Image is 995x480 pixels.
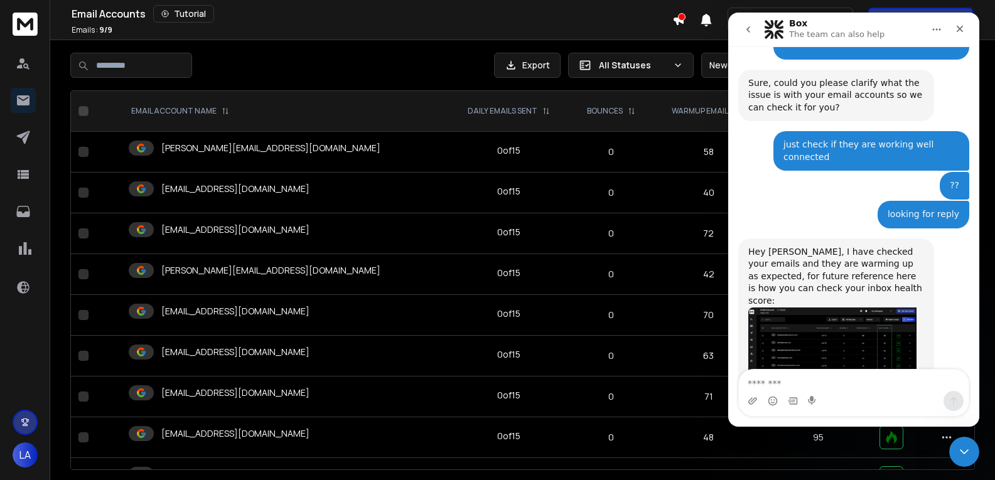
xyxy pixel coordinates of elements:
[578,349,645,362] p: 0
[578,227,645,240] p: 0
[497,389,520,402] div: 0 of 15
[72,25,112,35] p: Emails :
[40,383,50,393] button: Emoji picker
[765,417,871,458] td: 95
[652,132,765,173] td: 58
[161,264,380,277] p: [PERSON_NAME][EMAIL_ADDRESS][DOMAIN_NAME]
[161,346,309,358] p: [EMAIL_ADDRESS][DOMAIN_NAME]
[652,295,765,336] td: 70
[652,417,765,458] td: 48
[13,442,38,467] button: LA
[497,185,520,198] div: 0 of 15
[587,106,623,116] p: BOUNCES
[153,5,214,23] button: Tutorial
[161,183,309,195] p: [EMAIL_ADDRESS][DOMAIN_NAME]
[578,146,645,158] p: 0
[19,383,30,393] button: Upload attachment
[672,106,733,116] p: WARMUP EMAILS
[578,268,645,280] p: 0
[161,427,309,440] p: [EMAIL_ADDRESS][DOMAIN_NAME]
[578,309,645,321] p: 0
[868,8,973,33] button: Get Free Credits
[11,357,240,378] textarea: Message…
[599,59,668,72] p: All Statuses
[578,186,645,199] p: 0
[497,144,520,157] div: 0 of 15
[652,254,765,295] td: 42
[652,376,765,417] td: 71
[161,142,380,154] p: [PERSON_NAME][EMAIL_ADDRESS][DOMAIN_NAME]
[497,307,520,320] div: 0 of 15
[215,378,235,398] button: Send a message…
[20,233,196,295] div: Hey [PERSON_NAME], I have checked your emails and they are warming up as expected, for future ref...
[701,53,783,78] button: Newest
[652,213,765,254] td: 72
[497,226,520,238] div: 0 of 15
[131,106,229,116] div: EMAIL ACCOUNT NAME
[80,383,90,393] button: Start recording
[161,387,309,399] p: [EMAIL_ADDRESS][DOMAIN_NAME]
[497,348,520,361] div: 0 of 15
[72,5,672,23] div: Email Accounts
[161,223,309,236] p: [EMAIL_ADDRESS][DOMAIN_NAME]
[494,53,561,78] button: Export
[161,305,309,317] p: [EMAIL_ADDRESS][DOMAIN_NAME]
[468,106,537,116] p: DAILY EMAILS SENT
[578,390,645,403] p: 0
[578,431,645,444] p: 0
[652,173,765,213] td: 40
[497,267,520,279] div: 0 of 15
[497,430,520,442] div: 0 of 15
[99,24,112,35] span: 9 / 9
[652,336,765,376] td: 63
[728,13,979,427] iframe: Intercom live chat
[60,383,70,393] button: Gif picker
[949,437,979,467] iframe: Intercom live chat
